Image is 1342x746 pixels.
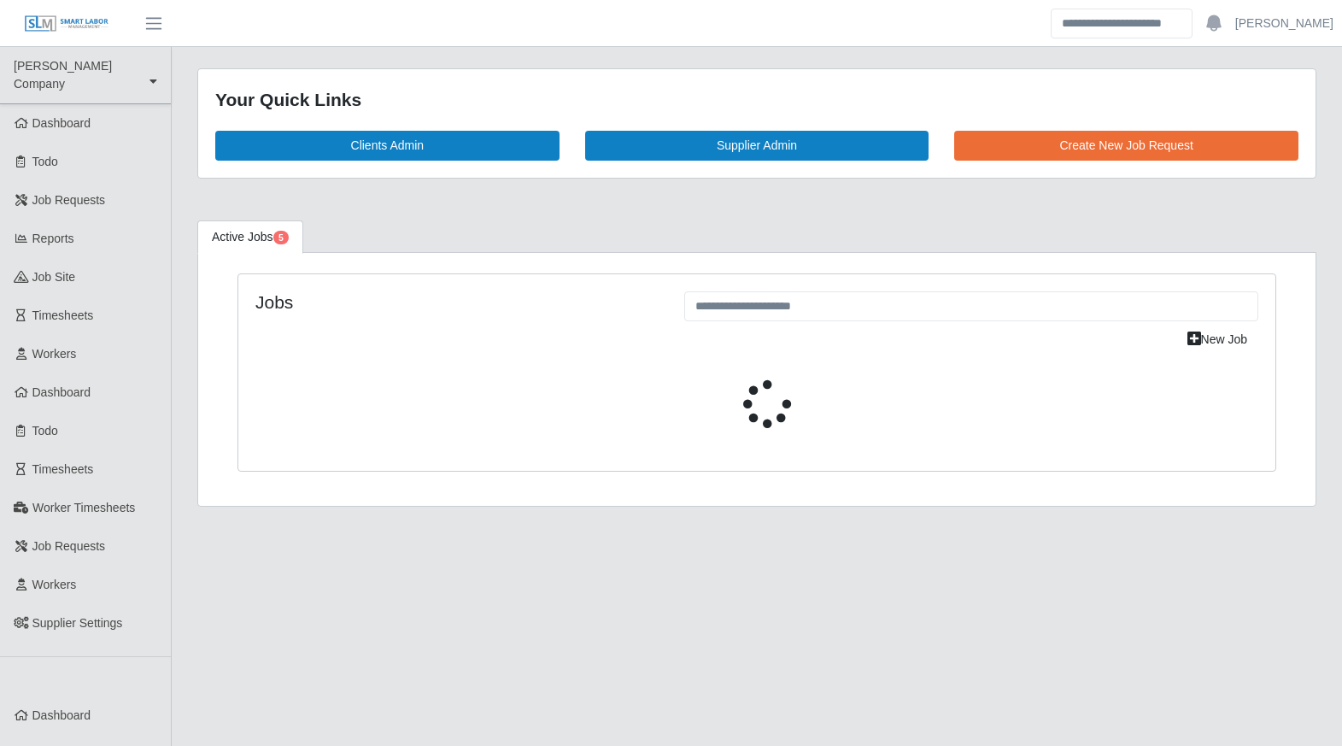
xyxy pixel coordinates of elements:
img: SLM Logo [24,15,109,33]
input: Search [1051,9,1193,38]
span: Dashboard [32,385,91,399]
a: New Job [1176,325,1258,355]
span: Todo [32,424,58,438]
h4: Jobs [255,291,659,313]
span: Timesheets [32,308,94,322]
span: Dashboard [32,116,91,130]
a: [PERSON_NAME] [1235,15,1333,32]
span: job site [32,270,76,284]
span: Reports [32,232,74,245]
span: Timesheets [32,462,94,476]
span: Todo [32,155,58,168]
a: Supplier Admin [585,131,929,161]
a: Active Jobs [197,220,303,254]
span: Pending Jobs [273,231,289,244]
a: Create New Job Request [954,131,1298,161]
span: Dashboard [32,708,91,722]
a: Clients Admin [215,131,560,161]
span: Worker Timesheets [32,501,135,514]
span: Workers [32,347,77,361]
span: Supplier Settings [32,616,123,630]
span: Job Requests [32,193,106,207]
span: Job Requests [32,539,106,553]
div: Your Quick Links [215,86,1298,114]
span: Workers [32,578,77,591]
